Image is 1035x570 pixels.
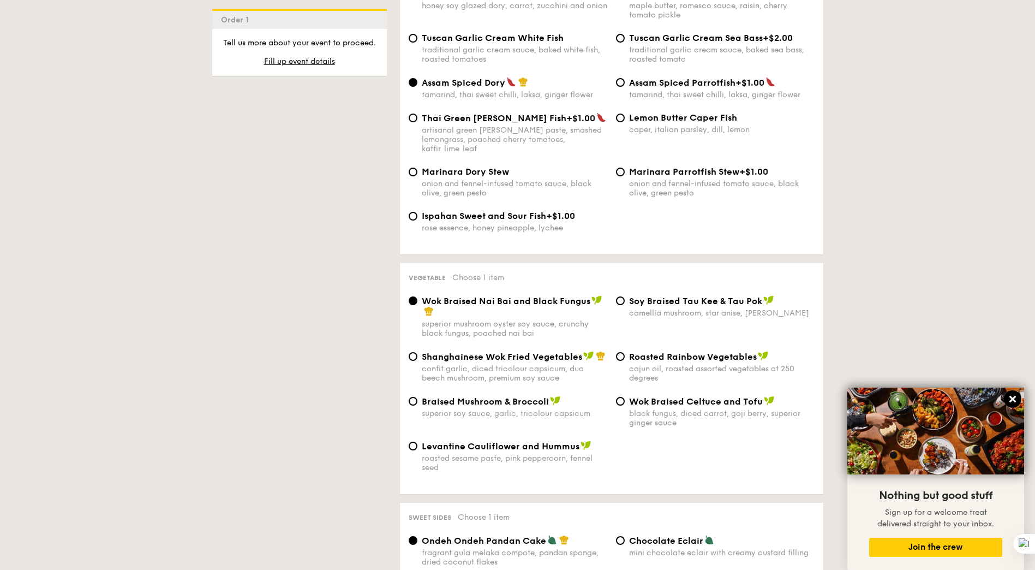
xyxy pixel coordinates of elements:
span: Choose 1 item [452,273,504,282]
span: Roasted Rainbow Vegetables [629,352,757,362]
div: camellia mushroom, star anise, [PERSON_NAME] [629,308,815,318]
input: Assam Spiced Parrotfish+$1.00tamarind, thai sweet chilli, laksa, ginger flower [616,78,625,87]
input: Wok Braised Nai Bai and Black Fungussuperior mushroom oyster soy sauce, crunchy black fungus, poa... [409,296,417,305]
div: rose essence, honey pineapple, lychee [422,223,607,233]
div: tamarind, thai sweet chilli, laksa, ginger flower [629,90,815,99]
span: Chocolate Eclair [629,536,703,546]
img: icon-vegan.f8ff3823.svg [758,351,769,361]
div: honey soy glazed dory, carrot, zucchini and onion [422,1,607,10]
img: icon-chef-hat.a58ddaea.svg [424,306,434,316]
div: fragrant gula melaka compote, pandan sponge, dried coconut flakes [422,548,607,567]
input: Tuscan Garlic Cream White Fishtraditional garlic cream sauce, baked white fish, roasted tomatoes [409,34,417,43]
span: Marinara Dory Stew [422,167,509,177]
input: Levantine Cauliflower and Hummusroasted sesame paste, pink peppercorn, fennel seed [409,442,417,450]
div: superior mushroom oyster soy sauce, crunchy black fungus, poached nai bai [422,319,607,338]
span: Order 1 [221,15,253,25]
input: Assam Spiced Dorytamarind, thai sweet chilli, laksa, ginger flower [409,78,417,87]
span: Lemon Butter Caper Fish [629,112,737,123]
span: +$1.00 [739,167,768,177]
span: Fill up event details [264,57,335,66]
img: icon-vegan.f8ff3823.svg [581,441,591,450]
span: Shanghainese Wok Fried Vegetables [422,352,582,362]
div: tamarind, thai sweet chilli, laksa, ginger flower [422,90,607,99]
div: cajun oil, roasted assorted vegetables at 250 degrees [629,364,815,383]
div: onion and fennel-infused tomato sauce, black olive, green pesto [422,179,607,198]
img: icon-spicy.37a8142b.svg [506,77,516,87]
img: icon-vegan.f8ff3823.svg [764,396,775,406]
button: Join the crew [869,538,1002,557]
input: Ondeh Ondeh Pandan Cakefragrant gula melaka compote, pandan sponge, dried coconut flakes [409,536,417,545]
input: Chocolate Eclairmini chocolate eclair with creamy custard filling [616,536,625,545]
img: icon-chef-hat.a58ddaea.svg [596,351,606,361]
span: Tuscan Garlic Cream White Fish [422,33,564,43]
span: Wok Braised Nai Bai and Black Fungus [422,296,590,306]
div: traditional garlic cream sauce, baked sea bass, roasted tomato [629,45,815,64]
img: icon-vegan.f8ff3823.svg [583,351,594,361]
img: icon-spicy.37a8142b.svg [765,77,775,87]
img: icon-chef-hat.a58ddaea.svg [518,77,528,87]
span: +$2.00 [763,33,793,43]
input: Lemon Butter Caper Fishcaper, italian parsley, dill, lemon [616,114,625,122]
img: icon-spicy.37a8142b.svg [596,112,606,122]
span: Assam Spiced Parrotfish [629,78,735,88]
input: Wok Braised Celtuce and Tofublack fungus, diced carrot, goji berry, superior ginger sauce [616,397,625,406]
span: Ispahan Sweet and Sour Fish [422,211,546,221]
div: traditional garlic cream sauce, baked white fish, roasted tomatoes [422,45,607,64]
span: ⁠Soy Braised Tau Kee & Tau Pok [629,296,762,306]
span: Nothing but good stuff [879,489,992,502]
img: icon-vegan.f8ff3823.svg [591,295,602,305]
input: Roasted Rainbow Vegetablescajun oil, roasted assorted vegetables at 250 degrees [616,352,625,361]
span: +$1.00 [566,113,595,123]
button: Close [1004,390,1021,408]
input: ⁠Soy Braised Tau Kee & Tau Pokcamellia mushroom, star anise, [PERSON_NAME] [616,296,625,305]
span: Vegetable [409,274,446,282]
img: DSC07876-Edit02-Large.jpeg [847,388,1024,474]
span: Levantine Cauliflower and Hummus [422,441,579,452]
div: confit garlic, diced tricolour capsicum, duo beech mushroom, premium soy sauce [422,364,607,383]
div: maple butter, romesco sauce, raisin, cherry tomato pickle [629,1,815,20]
input: Marinara Parrotfish Stew+$1.00onion and fennel-infused tomato sauce, black olive, green pesto [616,168,625,176]
span: +$1.00 [546,211,575,221]
span: Wok Braised Celtuce and Tofu [629,396,763,407]
img: icon-vegan.f8ff3823.svg [763,295,774,305]
input: Tuscan Garlic Cream Sea Bass+$2.00traditional garlic cream sauce, baked sea bass, roasted tomato [616,34,625,43]
div: artisanal green [PERSON_NAME] paste, smashed lemongrass, poached cherry tomatoes, kaffir lime leaf [422,126,607,153]
div: onion and fennel-infused tomato sauce, black olive, green pesto [629,179,815,198]
input: Thai Green [PERSON_NAME] Fish+$1.00artisanal green [PERSON_NAME] paste, smashed lemongrass, poach... [409,114,417,122]
span: Ondeh Ondeh Pandan Cake [422,536,546,546]
span: Thai Green [PERSON_NAME] Fish [422,113,566,123]
input: Braised Mushroom & Broccolisuperior soy sauce, garlic, tricolour capsicum [409,397,417,406]
div: black fungus, diced carrot, goji berry, superior ginger sauce [629,409,815,428]
span: Sign up for a welcome treat delivered straight to your inbox. [877,508,994,529]
img: icon-chef-hat.a58ddaea.svg [559,535,569,545]
span: Tuscan Garlic Cream Sea Bass [629,33,763,43]
div: mini chocolate eclair with creamy custard filling [629,548,815,557]
span: Sweet sides [409,514,451,521]
img: icon-vegetarian.fe4039eb.svg [547,535,557,545]
input: Ispahan Sweet and Sour Fish+$1.00rose essence, honey pineapple, lychee [409,212,417,221]
span: Marinara Parrotfish Stew [629,167,739,177]
span: Choose 1 item [458,513,510,522]
img: icon-vegetarian.fe4039eb.svg [704,535,714,545]
span: Assam Spiced Dory [422,78,505,88]
span: Braised Mushroom & Broccoli [422,396,549,407]
div: superior soy sauce, garlic, tricolour capsicum [422,409,607,418]
input: Shanghainese Wok Fried Vegetablesconfit garlic, diced tricolour capsicum, duo beech mushroom, pre... [409,352,417,361]
span: +$1.00 [735,78,764,88]
div: roasted sesame paste, pink peppercorn, fennel seed [422,454,607,472]
img: icon-vegan.f8ff3823.svg [550,396,561,406]
div: caper, italian parsley, dill, lemon [629,125,815,134]
p: Tell us more about your event to proceed. [221,38,378,49]
input: Marinara Dory Stewonion and fennel-infused tomato sauce, black olive, green pesto [409,168,417,176]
